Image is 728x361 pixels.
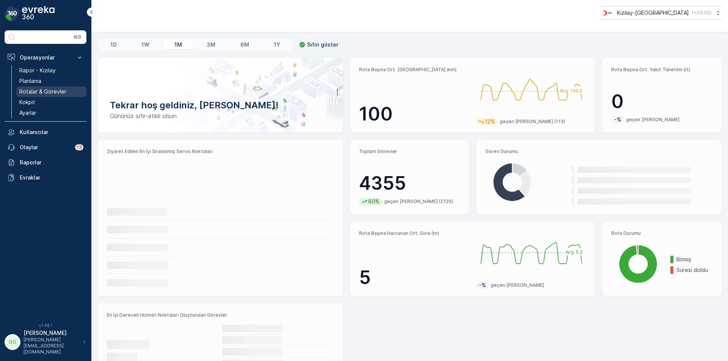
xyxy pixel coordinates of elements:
[19,109,36,117] p: Ayarlar
[107,148,334,155] p: Ziyaret Edilen En İyi Sıralanmış Servis Noktaları
[24,337,80,355] p: [PERSON_NAME][EMAIL_ADDRESS][DOMAIN_NAME]
[617,9,689,17] p: Kızılay-[GEOGRAPHIC_DATA]
[500,119,565,125] p: geçen [PERSON_NAME] (113)
[110,99,331,111] p: Tekrar hoş geldiniz, [PERSON_NAME]!
[16,76,86,86] a: Planlama
[359,266,470,289] p: 5
[5,329,86,355] button: OO[PERSON_NAME][PERSON_NAME][EMAIL_ADDRESS][DOMAIN_NAME]
[611,90,712,113] p: 0
[484,118,496,125] p: 12%
[5,50,86,65] button: Operasyonlar
[16,108,86,118] a: Ayarlar
[601,9,614,17] img: k%C4%B1z%C4%B1lay.png
[20,144,71,151] p: Olaylar
[491,282,544,288] p: geçen [PERSON_NAME]
[207,41,215,48] p: 3M
[5,140,86,155] a: Olaylar13
[367,198,380,205] p: 60%
[19,88,66,95] p: Rotalar & Görevler
[611,67,712,73] p: Rota Başına Ort. Yakıt Tüketimi (lt)
[110,41,117,48] p: 1D
[20,54,71,61] p: Operasyonlar
[478,281,487,289] p: -%
[676,256,712,263] p: Bitmiş
[16,97,86,108] a: Kokpit
[74,34,81,40] p: ⌘B
[274,41,280,48] p: 1Y
[5,6,20,21] img: logo
[359,67,470,73] p: Rota Başına Ort. [GEOGRAPHIC_DATA] (km)
[5,170,86,185] a: Evraklar
[20,128,83,136] p: Kullanıcılar
[359,103,470,125] p: 100
[19,67,56,74] p: Rapor - Kızılay
[676,266,712,274] p: Süresi doldu
[110,111,331,120] p: Gününüz sıfır-atıklı olsun
[611,230,712,236] p: Rota Durumu
[485,148,712,155] p: Görev Durumu
[16,86,86,97] a: Rotalar & Görevler
[6,336,19,348] div: OO
[359,230,470,236] p: Rota Başına Harcanan Ort. Süre (hr)
[5,323,86,328] span: v 1.48.1
[240,41,249,48] p: 6M
[19,77,41,85] p: Planlama
[307,41,338,48] p: Sıfırı göster
[5,155,86,170] a: Raporlar
[24,329,80,337] p: [PERSON_NAME]
[141,41,149,48] p: 1W
[19,98,35,106] p: Kokpit
[20,174,83,181] p: Evraklar
[174,41,182,48] p: 1M
[692,10,711,16] p: ( +03:00 )
[107,312,334,318] p: En İyi Dereceli Hizmet Noktaları Oluşturulan Görevler
[20,159,83,166] p: Raporlar
[384,198,453,205] p: geçen [PERSON_NAME] (2720)
[626,117,679,123] p: geçen [PERSON_NAME]
[5,125,86,140] a: Kullanıcılar
[77,144,82,150] p: 13
[359,172,460,195] p: 4355
[613,116,622,123] p: -%
[22,6,55,21] img: logo_dark-DEwI_e13.png
[16,65,86,76] a: Rapor - Kızılay
[601,6,722,20] button: Kızılay-[GEOGRAPHIC_DATA](+03:00)
[359,148,460,155] p: Toplam Görevler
